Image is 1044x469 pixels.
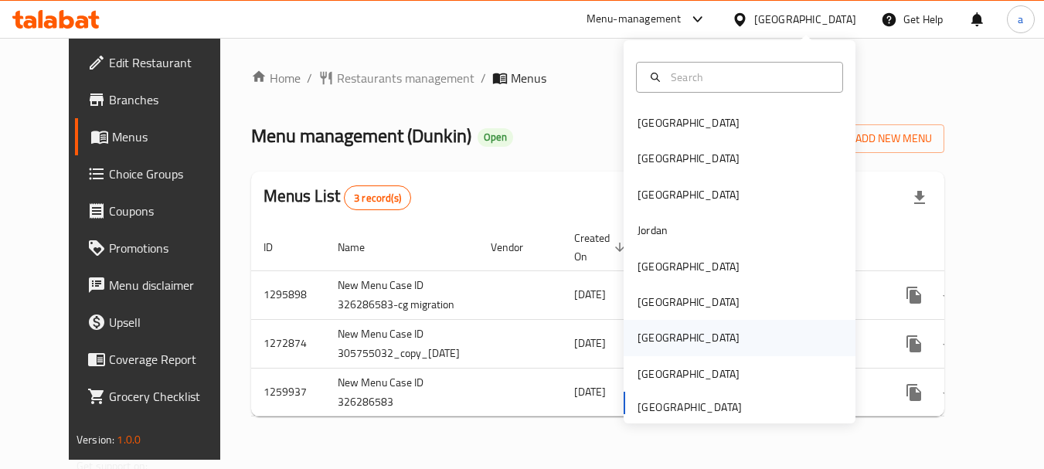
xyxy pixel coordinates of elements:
a: Grocery Checklist [75,378,243,415]
button: more [896,374,933,411]
span: 3 record(s) [345,191,410,206]
a: Menus [75,118,243,155]
span: Menus [112,127,231,146]
button: more [896,325,933,362]
button: Change Status [933,325,970,362]
span: Branches [109,90,231,109]
li: / [307,69,312,87]
button: more [896,277,933,314]
div: Export file [901,179,938,216]
a: Edit Restaurant [75,44,243,81]
div: [GEOGRAPHIC_DATA] [638,186,740,203]
span: [DATE] [574,382,606,402]
div: [GEOGRAPHIC_DATA] [638,258,740,275]
span: Choice Groups [109,165,231,183]
span: Coupons [109,202,231,220]
a: Coupons [75,192,243,229]
td: 1272874 [251,319,325,368]
div: [GEOGRAPHIC_DATA] [638,365,740,382]
div: Menu-management [587,10,682,29]
span: Version: [77,430,114,450]
span: Grocery Checklist [109,387,231,406]
div: [GEOGRAPHIC_DATA] [638,150,740,167]
input: Search [665,69,833,86]
td: 1259937 [251,368,325,416]
span: Coverage Report [109,350,231,369]
button: Change Status [933,374,970,411]
td: New Menu Case ID 326286583-cg migration [325,270,478,319]
a: Restaurants management [318,69,474,87]
span: Promotions [109,239,231,257]
span: Add New Menu [837,129,932,148]
li: / [481,69,486,87]
h2: Menus List [264,185,411,210]
span: Open [478,131,513,144]
span: Menu management ( Dunkin ) [251,118,471,153]
span: Menus [511,69,546,87]
td: New Menu Case ID 305755032_copy_[DATE] [325,319,478,368]
span: [DATE] [574,333,606,353]
a: Branches [75,81,243,118]
a: Upsell [75,304,243,341]
span: a [1018,11,1023,28]
span: Edit Restaurant [109,53,231,72]
span: ID [264,238,293,257]
span: Upsell [109,313,231,331]
div: [GEOGRAPHIC_DATA] [638,114,740,131]
nav: breadcrumb [251,69,944,87]
div: [GEOGRAPHIC_DATA] [638,329,740,346]
td: 1295898 [251,270,325,319]
td: New Menu Case ID 326286583 [325,368,478,416]
span: 1.0.0 [117,430,141,450]
a: Promotions [75,229,243,267]
div: [GEOGRAPHIC_DATA] [754,11,856,28]
div: Open [478,128,513,147]
span: Name [338,238,385,257]
a: Choice Groups [75,155,243,192]
button: Add New Menu [825,124,944,153]
button: Change Status [933,277,970,314]
span: Vendor [491,238,543,257]
span: Created On [574,229,630,266]
span: [DATE] [574,284,606,304]
div: Jordan [638,222,668,239]
span: Menu disclaimer [109,276,231,294]
a: Coverage Report [75,341,243,378]
div: Total records count [344,185,411,210]
a: Home [251,69,301,87]
a: Menu disclaimer [75,267,243,304]
div: [GEOGRAPHIC_DATA] [638,294,740,311]
span: Restaurants management [337,69,474,87]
